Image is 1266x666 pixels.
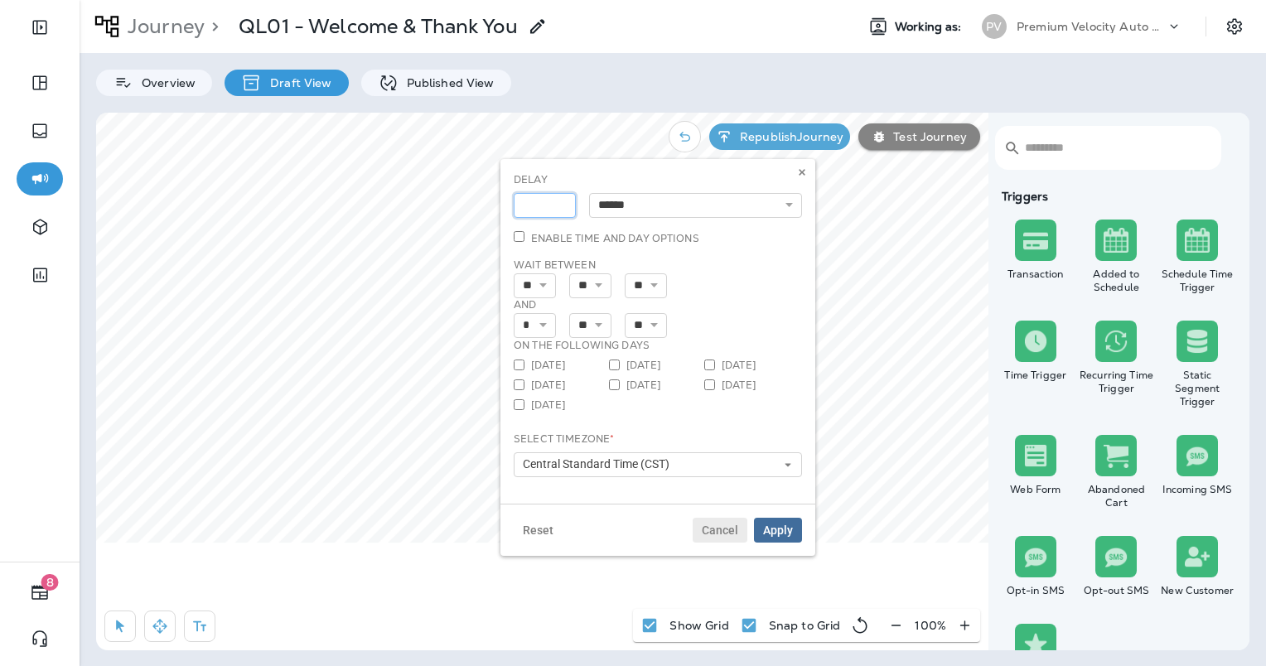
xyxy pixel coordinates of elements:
[709,123,850,150] button: RepublishJourney
[17,11,63,44] button: Expand Sidebar
[514,432,614,446] label: Select Timezone
[998,369,1073,382] div: Time Trigger
[915,619,946,632] p: 100 %
[1160,268,1235,294] div: Schedule Time Trigger
[41,574,59,591] span: 8
[514,360,524,370] input: [DATE]
[733,130,843,143] p: Republish Journey
[609,379,620,390] input: [DATE]
[523,457,676,471] span: Central Standard Time (CST)
[514,173,548,186] label: Delay
[1220,12,1249,41] button: Settings
[1160,584,1235,597] div: New Customer
[887,130,967,143] p: Test Journey
[995,190,1238,203] div: Triggers
[609,359,704,372] label: [DATE]
[514,452,802,477] button: Central Standard Time (CST)
[514,379,609,392] label: [DATE]
[399,76,495,89] p: Published View
[1080,268,1154,294] div: Added to Schedule
[754,518,802,543] button: Apply
[693,518,747,543] button: Cancel
[514,399,524,410] input: [DATE]
[514,258,802,273] p: Wait Between
[998,584,1073,597] div: Opt-in SMS
[514,518,563,543] button: Reset
[17,576,63,609] button: 8
[121,14,205,39] p: Journey
[239,14,518,39] p: QL01 - Welcome & Thank You
[702,524,738,536] span: Cancel
[514,398,609,412] label: [DATE]
[1080,483,1154,509] div: Abandoned Cart
[523,524,553,536] span: Reset
[514,339,650,352] label: On the following days
[514,359,609,372] label: [DATE]
[514,379,524,390] input: [DATE]
[1080,584,1154,597] div: Opt-out SMS
[514,231,524,242] input: Enable time and day options
[704,379,800,392] label: [DATE]
[769,619,841,632] p: Snap to Grid
[1160,483,1235,496] div: Incoming SMS
[1160,369,1235,408] div: Static Segment Trigger
[858,123,980,150] button: Test Journey
[704,359,800,372] label: [DATE]
[704,360,715,370] input: [DATE]
[262,76,331,89] p: Draft View
[998,483,1073,496] div: Web Form
[609,360,620,370] input: [DATE]
[514,298,802,313] p: and
[609,379,704,392] label: [DATE]
[1017,20,1166,33] p: Premium Velocity Auto dba Jiffy Lube
[514,231,699,245] label: Enable time and day options
[704,379,715,390] input: [DATE]
[982,14,1007,39] div: PV
[669,619,728,632] p: Show Grid
[1080,369,1154,395] div: Recurring Time Trigger
[763,524,793,536] span: Apply
[998,268,1073,281] div: Transaction
[205,14,219,39] p: >
[895,20,965,34] span: Working as:
[133,76,196,89] p: Overview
